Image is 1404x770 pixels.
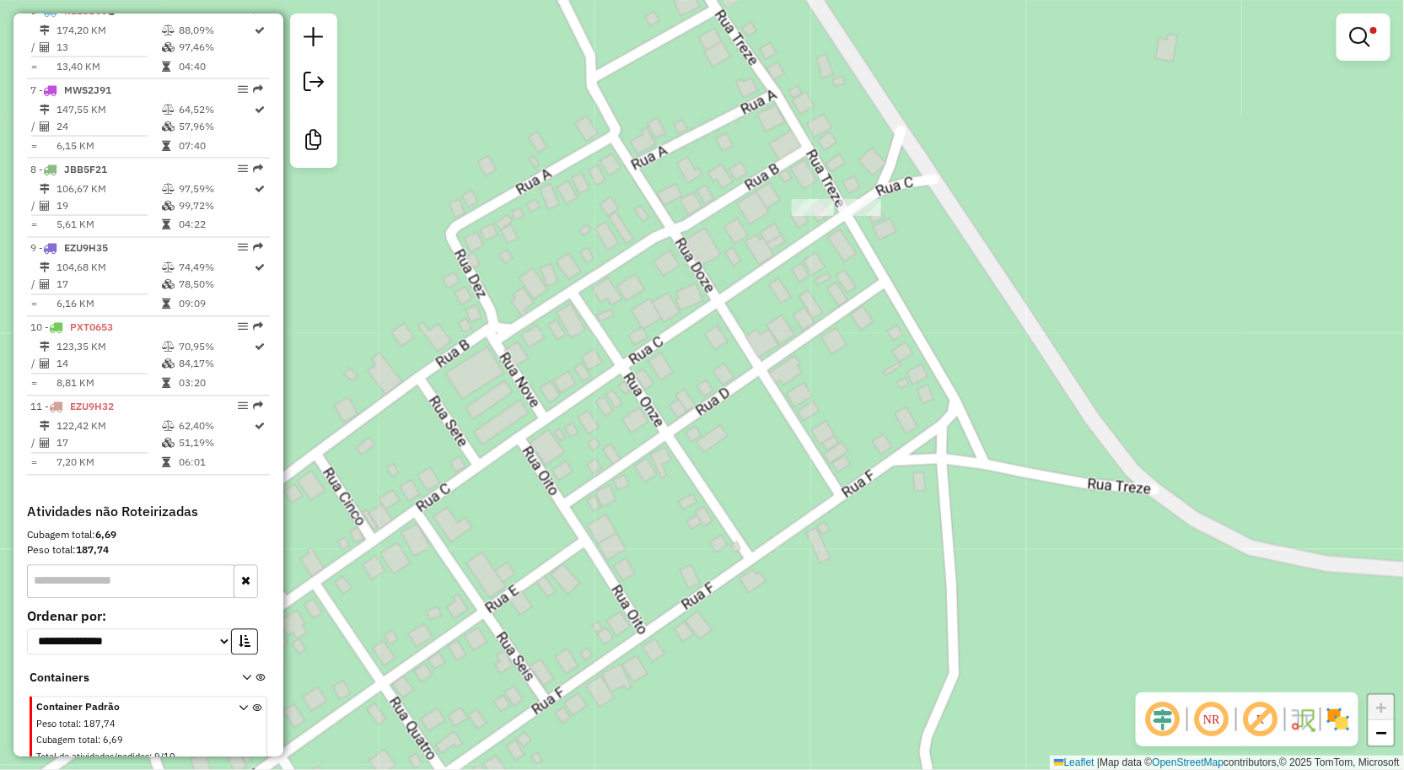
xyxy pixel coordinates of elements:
td: 99,72% [178,197,254,214]
i: Total de Atividades [40,42,50,52]
td: 88,09% [178,22,254,39]
i: Rota otimizada [256,184,266,194]
em: Rota exportada [253,243,263,253]
td: 64,52% [178,101,254,118]
i: % de utilização da cubagem [162,280,175,290]
td: 62,40% [178,418,254,435]
td: 03:20 [178,375,254,392]
td: 84,17% [178,356,254,373]
label: Ordenar por: [27,606,270,627]
td: 04:22 [178,217,254,234]
div: Peso total: [27,543,270,558]
td: 7,20 KM [56,455,161,471]
td: = [30,296,39,313]
td: 17 [56,277,161,293]
em: Opções [238,243,248,253]
i: % de utilização do peso [162,105,175,115]
td: 19 [56,197,161,214]
i: Total de Atividades [40,359,50,369]
td: = [30,58,39,75]
i: Distância Total [40,25,50,35]
em: Opções [238,164,248,174]
i: Tempo total em rota [162,220,170,230]
i: Distância Total [40,184,50,194]
span: 10 - [30,321,113,334]
td: / [30,118,39,135]
td: = [30,375,39,392]
img: Exibir/Ocultar setores [1325,706,1352,733]
span: PXT0653 [70,321,113,334]
em: Opções [238,84,248,94]
td: 24 [56,118,161,135]
i: Tempo total em rota [162,62,170,72]
td: 04:40 [178,58,254,75]
span: 9 - [30,242,108,255]
span: JBB5F21 [64,163,107,175]
a: Exportar sessão [297,65,331,103]
td: 07:40 [178,137,254,154]
strong: 6,69 [95,529,116,541]
i: Tempo total em rota [162,141,170,151]
td: 106,67 KM [56,180,161,197]
span: Filtro Ativo [1370,27,1377,34]
td: 74,49% [178,260,254,277]
i: Total de Atividades [40,280,50,290]
span: MWS2J91 [64,83,111,96]
a: Criar modelo [297,123,331,161]
i: Rota otimizada [256,105,266,115]
td: = [30,217,39,234]
i: % de utilização do peso [162,25,175,35]
i: Rota otimizada [256,422,266,432]
i: % de utilização da cubagem [162,42,175,52]
td: = [30,455,39,471]
a: Zoom in [1369,695,1394,720]
span: 9/10 [154,751,175,763]
i: % de utilização do peso [162,422,175,432]
i: Total de Atividades [40,201,50,211]
img: Fluxo de ruas [1289,706,1316,733]
td: 174,20 KM [56,22,161,39]
span: Ocultar deslocamento [1143,699,1183,740]
span: Containers [30,670,220,687]
a: Zoom out [1369,720,1394,746]
a: Nova sessão e pesquisa [297,20,331,58]
i: Distância Total [40,342,50,353]
span: Container Padrão [36,700,218,715]
i: Tempo total em rota [162,458,170,468]
span: − [1376,722,1387,743]
i: Tempo total em rota [162,379,170,389]
span: 11 - [30,401,114,413]
i: % de utilização do peso [162,263,175,273]
strong: 187,74 [76,544,109,557]
h4: Atividades não Roteirizadas [27,504,270,520]
td: 06:01 [178,455,254,471]
em: Rota exportada [253,401,263,412]
span: Peso total [36,719,78,730]
i: % de utilização da cubagem [162,359,175,369]
i: Distância Total [40,422,50,432]
td: / [30,277,39,293]
em: Opções [238,401,248,412]
div: Map data © contributors,© 2025 TomTom, Microsoft [1050,756,1404,770]
td: 104,68 KM [56,260,161,277]
span: : [149,751,152,763]
td: 57,96% [178,118,254,135]
td: 70,95% [178,339,254,356]
i: Rota otimizada [256,25,266,35]
i: Tempo total em rota [162,299,170,310]
span: + [1376,697,1387,718]
span: EZU9H32 [70,401,114,413]
span: Ocultar NR [1192,699,1232,740]
em: Rota exportada [253,84,263,94]
td: 14 [56,356,161,373]
td: / [30,39,39,56]
span: EZU9H35 [64,242,108,255]
div: Atividade não roteirizada - PIRACANJUBAS BAR [839,199,881,216]
button: Ordem crescente [231,629,258,655]
span: 7 - [30,83,111,96]
span: 6,69 [103,735,123,746]
i: % de utilização da cubagem [162,439,175,449]
span: 8 - [30,163,107,175]
td: 97,59% [178,180,254,197]
a: Exibir filtros [1343,20,1384,54]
